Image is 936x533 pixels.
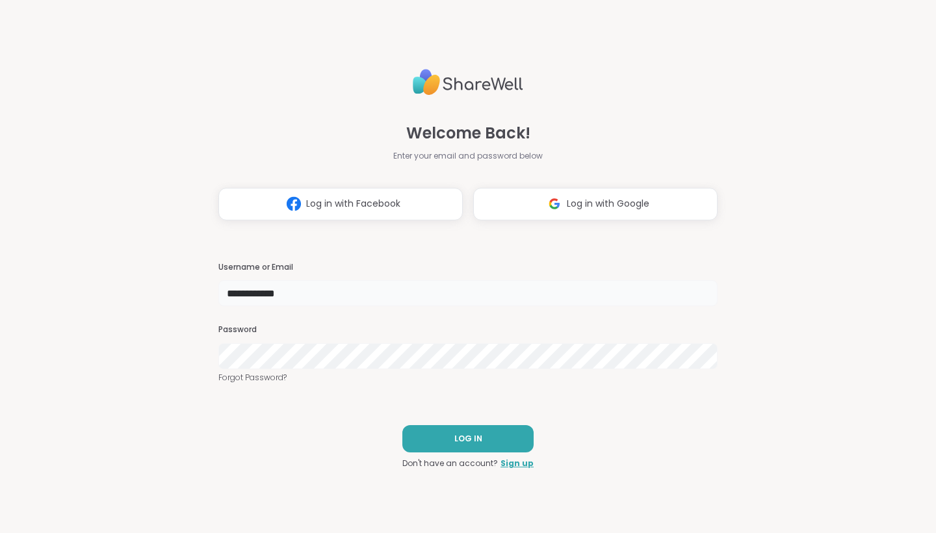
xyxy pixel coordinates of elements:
button: LOG IN [402,425,534,452]
span: Log in with Google [567,197,649,211]
a: Forgot Password? [218,372,718,383]
span: Log in with Facebook [306,197,400,211]
span: LOG IN [454,433,482,445]
button: Log in with Google [473,188,718,220]
h3: Password [218,324,718,335]
span: Enter your email and password below [393,150,543,162]
span: Don't have an account? [402,458,498,469]
img: ShareWell Logo [413,64,523,101]
span: Welcome Back! [406,122,530,145]
img: ShareWell Logomark [281,192,306,216]
a: Sign up [500,458,534,469]
h3: Username or Email [218,262,718,273]
button: Log in with Facebook [218,188,463,220]
img: ShareWell Logomark [542,192,567,216]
